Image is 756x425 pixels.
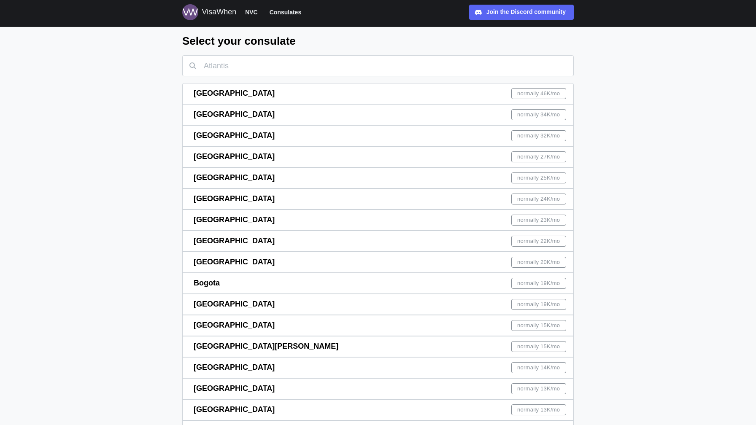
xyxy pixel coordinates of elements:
[182,315,574,336] a: [GEOGRAPHIC_DATA]normally 15K/mo
[270,7,301,17] span: Consulates
[194,215,275,224] span: [GEOGRAPHIC_DATA]
[266,7,305,18] button: Consulates
[517,110,560,120] span: normally 34K /mo
[194,131,275,140] span: [GEOGRAPHIC_DATA]
[194,363,275,371] span: [GEOGRAPHIC_DATA]
[194,405,275,414] span: [GEOGRAPHIC_DATA]
[486,8,566,17] div: Join the Discord community
[182,399,574,420] a: [GEOGRAPHIC_DATA]normally 13K/mo
[517,299,560,309] span: normally 19K /mo
[182,146,574,167] a: [GEOGRAPHIC_DATA]normally 27K/mo
[194,300,275,308] span: [GEOGRAPHIC_DATA]
[517,384,560,394] span: normally 13K /mo
[182,210,574,231] a: [GEOGRAPHIC_DATA]normally 23K/mo
[517,342,560,352] span: normally 15K /mo
[182,252,574,273] a: [GEOGRAPHIC_DATA]normally 20K/mo
[517,173,560,183] span: normally 25K /mo
[245,7,258,17] span: NVC
[517,236,560,246] span: normally 22K /mo
[182,83,574,104] a: [GEOGRAPHIC_DATA]normally 46K/mo
[517,215,560,225] span: normally 23K /mo
[182,104,574,125] a: [GEOGRAPHIC_DATA]normally 34K/mo
[194,384,275,393] span: [GEOGRAPHIC_DATA]
[182,231,574,252] a: [GEOGRAPHIC_DATA]normally 22K/mo
[194,194,275,203] span: [GEOGRAPHIC_DATA]
[194,321,275,329] span: [GEOGRAPHIC_DATA]
[194,342,338,350] span: [GEOGRAPHIC_DATA][PERSON_NAME]
[194,152,275,161] span: [GEOGRAPHIC_DATA]
[517,152,560,162] span: normally 27K /mo
[517,363,560,373] span: normally 14K /mo
[182,55,574,76] input: Atlantis
[194,89,275,97] span: [GEOGRAPHIC_DATA]
[517,257,560,267] span: normally 20K /mo
[194,110,275,118] span: [GEOGRAPHIC_DATA]
[517,320,560,331] span: normally 15K /mo
[517,278,560,288] span: normally 19K /mo
[194,237,275,245] span: [GEOGRAPHIC_DATA]
[182,294,574,315] a: [GEOGRAPHIC_DATA]normally 19K/mo
[517,405,560,415] span: normally 13K /mo
[182,34,574,48] h2: Select your consulate
[202,6,236,18] div: VisaWhen
[182,125,574,146] a: [GEOGRAPHIC_DATA]normally 32K/mo
[469,5,574,20] a: Join the Discord community
[194,258,275,266] span: [GEOGRAPHIC_DATA]
[182,378,574,399] a: [GEOGRAPHIC_DATA]normally 13K/mo
[194,173,275,182] span: [GEOGRAPHIC_DATA]
[517,194,560,204] span: normally 24K /mo
[182,4,236,20] a: Logo for VisaWhen VisaWhen
[241,7,262,18] button: NVC
[182,273,574,294] a: Bogotanormally 19K/mo
[182,336,574,357] a: [GEOGRAPHIC_DATA][PERSON_NAME]normally 15K/mo
[517,89,560,99] span: normally 46K /mo
[517,131,560,141] span: normally 32K /mo
[182,357,574,378] a: [GEOGRAPHIC_DATA]normally 14K/mo
[194,279,220,287] span: Bogota
[182,188,574,210] a: [GEOGRAPHIC_DATA]normally 24K/mo
[182,4,198,20] img: Logo for VisaWhen
[182,167,574,188] a: [GEOGRAPHIC_DATA]normally 25K/mo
